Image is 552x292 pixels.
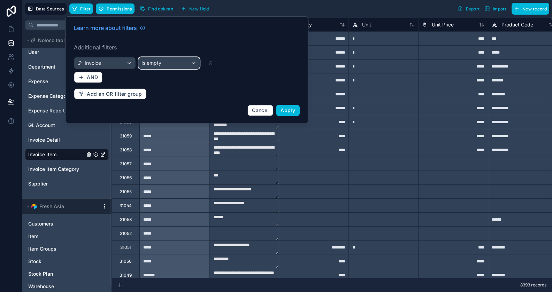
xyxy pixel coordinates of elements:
[120,231,132,236] div: 31052
[28,180,85,187] a: Supplier
[25,268,109,279] div: Stock Plan
[138,57,200,69] button: Is empty
[87,91,142,97] span: Add an OR filter group
[28,166,85,173] a: Invoice Item Category
[28,258,92,265] a: Stock
[28,49,85,56] a: User
[120,259,132,264] div: 31050
[28,49,39,56] span: User
[466,6,480,11] span: Export
[25,134,109,145] div: Invoice Detail
[28,93,71,100] span: Expense Category
[25,178,109,189] div: Supplier
[25,231,109,242] div: Item
[189,6,209,11] span: New field
[39,203,64,210] span: Fresh Asia
[25,218,109,229] div: Customers
[120,161,132,167] div: 31057
[28,220,53,227] span: Customers
[25,3,67,15] button: Data Sources
[74,88,146,99] button: Add an OR filter group
[28,166,79,173] span: Invoice Item Category
[493,6,506,11] span: Import
[28,93,85,100] a: Expense Category
[96,3,137,14] a: Permissions
[28,107,85,114] a: Expense Report
[107,6,132,11] span: Permissions
[25,35,105,45] button: Noloco tables
[25,90,109,102] div: Expense Category
[455,3,482,15] button: Export
[28,233,92,240] a: Item
[120,189,132,195] div: 31055
[28,122,55,129] span: GL Account
[28,151,85,158] a: Invoice Item
[362,21,371,28] span: Unit
[247,105,273,116] button: Cancel
[120,217,132,222] div: 31053
[120,175,132,181] div: 31056
[120,203,132,208] div: 31054
[25,149,109,160] div: Invoice Item
[25,76,109,87] div: Expense
[28,63,85,70] a: Department
[501,21,533,28] span: Product Code
[25,164,109,175] div: Invoice Item Category
[28,270,53,277] span: Stock Plan
[120,245,131,250] div: 31051
[28,245,56,252] span: Item Groups
[74,24,137,32] span: Learn more about filters
[85,60,101,66] span: Invoice
[281,107,295,113] span: Apply
[74,72,102,83] button: AND
[25,120,109,131] div: GL Account
[25,256,109,267] div: Stock
[512,3,549,15] button: New record
[74,57,136,69] button: Invoice
[28,220,92,227] a: Customers
[80,6,91,11] span: Filter
[69,3,93,14] button: Filter
[25,105,109,116] div: Expense Report
[25,47,109,58] div: User
[38,37,70,44] span: Noloco tables
[25,202,99,211] button: Airtable LogoFresh Asia
[28,136,85,143] a: Invoice Detail
[482,3,509,15] button: Import
[432,21,454,28] span: Unit Price
[36,6,64,11] span: Data Sources
[28,245,92,252] a: Item Groups
[25,243,109,254] div: Item Groups
[28,283,92,290] a: Warehouse
[141,60,161,66] span: Is empty
[137,3,176,14] button: Find column
[178,3,212,14] button: New field
[28,122,85,129] a: GL Account
[522,6,547,11] span: New record
[120,273,132,278] div: 31049
[28,63,55,70] span: Department
[28,233,38,240] span: Item
[28,151,56,158] span: Invoice Item
[120,133,132,139] div: 31059
[74,43,300,52] label: Additional filters
[148,6,173,11] span: Find column
[87,74,98,80] span: AND
[25,61,109,72] div: Department
[96,3,134,14] button: Permissions
[520,282,546,288] span: 8393 records
[120,147,132,153] div: 31058
[74,24,145,32] a: Learn more about filters
[25,281,109,292] div: Warehouse
[28,258,41,265] span: Stock
[28,180,48,187] span: Supplier
[28,270,92,277] a: Stock Plan
[28,78,48,85] span: Expense
[509,3,549,15] a: New record
[252,107,269,113] span: Cancel
[276,105,300,116] button: Apply
[28,78,85,85] a: Expense
[31,204,37,209] img: Airtable Logo
[28,283,54,290] span: Warehouse
[28,136,60,143] span: Invoice Detail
